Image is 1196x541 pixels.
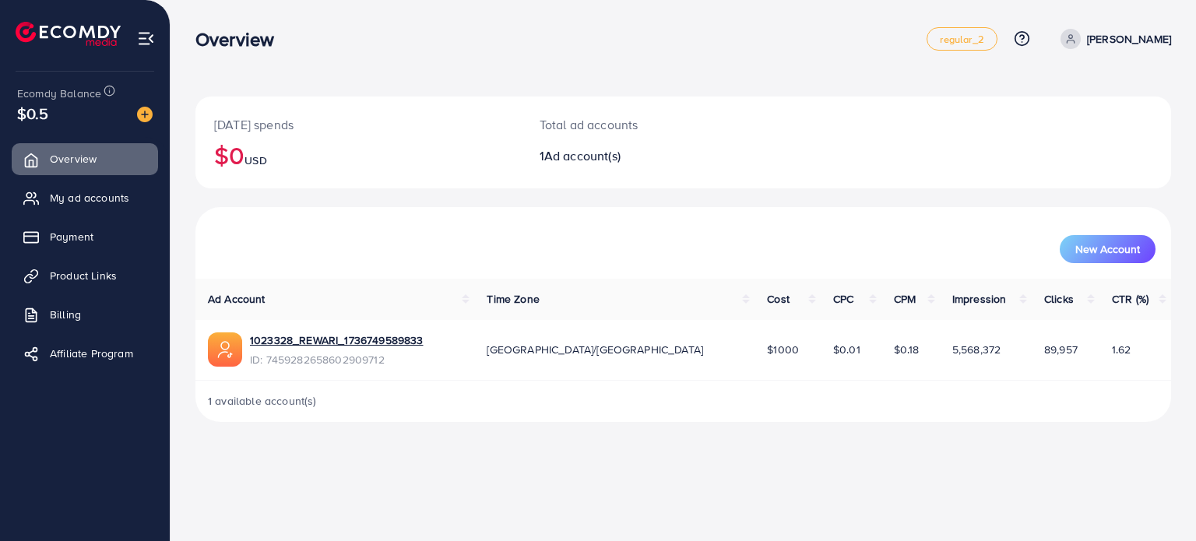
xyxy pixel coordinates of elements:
[16,22,121,46] img: logo
[487,291,539,307] span: Time Zone
[50,151,97,167] span: Overview
[12,260,158,291] a: Product Links
[50,307,81,322] span: Billing
[208,393,317,409] span: 1 available account(s)
[12,182,158,213] a: My ad accounts
[50,268,117,283] span: Product Links
[12,338,158,369] a: Affiliate Program
[894,291,916,307] span: CPM
[12,221,158,252] a: Payment
[214,115,502,134] p: [DATE] spends
[137,107,153,122] img: image
[767,342,799,357] span: $1000
[540,149,746,163] h2: 1
[544,147,621,164] span: Ad account(s)
[952,291,1007,307] span: Impression
[208,291,266,307] span: Ad Account
[50,229,93,244] span: Payment
[250,332,423,348] a: 1023328_REWARI_1736749589833
[208,332,242,367] img: ic-ads-acc.e4c84228.svg
[940,34,983,44] span: regular_2
[17,102,49,125] span: $0.5
[833,291,853,307] span: CPC
[833,342,860,357] span: $0.01
[1075,244,1140,255] span: New Account
[137,30,155,47] img: menu
[50,346,133,361] span: Affiliate Program
[214,140,502,170] h2: $0
[1087,30,1171,48] p: [PERSON_NAME]
[1060,235,1156,263] button: New Account
[1112,342,1131,357] span: 1.62
[952,342,1001,357] span: 5,568,372
[1044,342,1078,357] span: 89,957
[927,27,997,51] a: regular_2
[1054,29,1171,49] a: [PERSON_NAME]
[487,342,703,357] span: [GEOGRAPHIC_DATA]/[GEOGRAPHIC_DATA]
[17,86,101,101] span: Ecomdy Balance
[1044,291,1074,307] span: Clicks
[1112,291,1149,307] span: CTR (%)
[50,190,129,206] span: My ad accounts
[12,143,158,174] a: Overview
[244,153,266,168] span: USD
[894,342,920,357] span: $0.18
[767,291,790,307] span: Cost
[12,299,158,330] a: Billing
[250,352,423,367] span: ID: 7459282658602909712
[1130,471,1184,529] iframe: Chat
[540,115,746,134] p: Total ad accounts
[195,28,287,51] h3: Overview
